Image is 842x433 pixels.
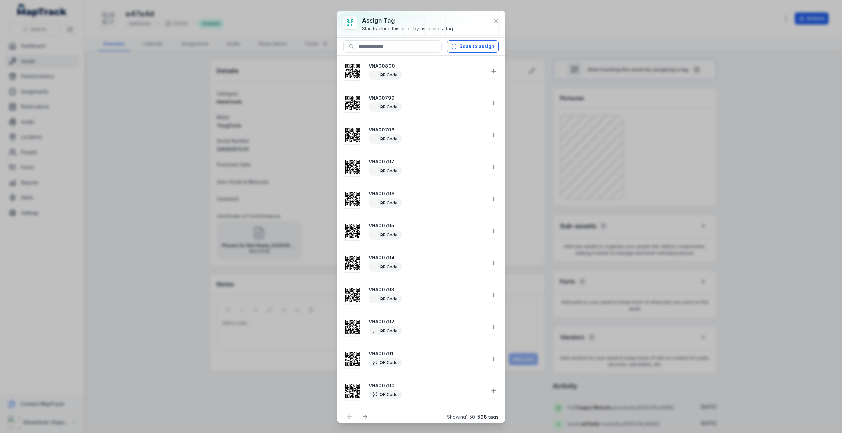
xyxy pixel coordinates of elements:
[369,198,402,208] div: QR Code
[369,230,402,240] div: QR Code
[369,71,402,80] div: QR Code
[369,390,402,399] div: QR Code
[369,63,485,69] strong: VNA00800
[369,222,485,229] strong: VNA00795
[369,350,485,357] strong: VNA00791
[369,159,485,165] strong: VNA00797
[369,382,485,389] strong: VNA00790
[369,127,485,133] strong: VNA00798
[369,358,402,367] div: QR Code
[369,318,485,325] strong: VNA00792
[447,414,499,419] span: Showing 1 - 50 ·
[369,166,402,176] div: QR Code
[369,286,485,293] strong: VNA00793
[369,254,485,261] strong: VNA00794
[362,25,454,32] div: Start tracking this asset by assigning a tag.
[369,95,485,101] strong: VNA00799
[369,294,402,303] div: QR Code
[369,134,402,144] div: QR Code
[369,262,402,272] div: QR Code
[447,40,499,53] button: Scan to assign
[369,190,485,197] strong: VNA00796
[477,414,499,419] strong: 598 tags
[369,326,402,335] div: QR Code
[362,16,454,25] h3: Assign tag
[369,102,402,112] div: QR Code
